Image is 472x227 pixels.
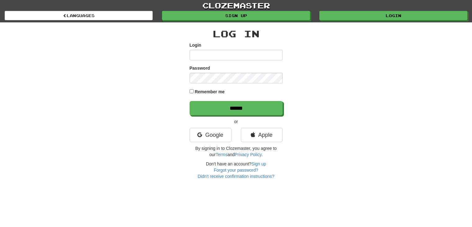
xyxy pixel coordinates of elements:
[251,161,266,166] a: Sign up
[319,11,467,20] a: Login
[198,174,274,179] a: Didn't receive confirmation instructions?
[190,65,210,71] label: Password
[5,11,153,20] a: Languages
[241,128,283,142] a: Apple
[190,118,283,125] p: or
[190,29,283,39] h2: Log In
[190,161,283,179] div: Don't have an account?
[235,152,261,157] a: Privacy Policy
[190,145,283,158] p: By signing in to Clozemaster, you agree to our and .
[195,89,225,95] label: Remember me
[162,11,310,20] a: Sign up
[190,128,232,142] a: Google
[216,152,227,157] a: Terms
[214,168,258,173] a: Forgot your password?
[190,42,201,48] label: Login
